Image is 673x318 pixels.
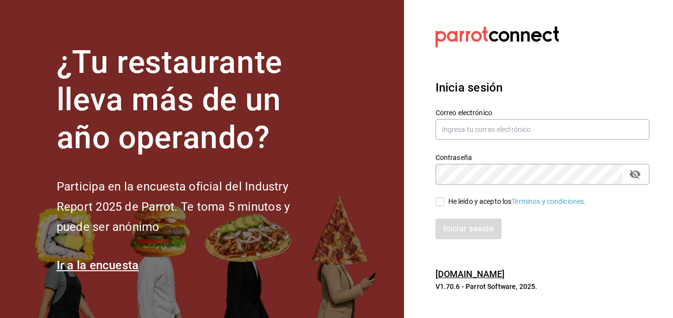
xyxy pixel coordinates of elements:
[436,119,649,140] input: Ingresa tu correo electrónico
[57,258,139,272] a: Ir a la encuesta
[511,197,586,205] a: Términos y condiciones.
[436,79,649,96] h3: Inicia sesión
[436,154,649,160] label: Contraseña
[436,282,649,291] p: V1.70.6 - Parrot Software, 2025.
[57,177,323,237] h2: Participa en la encuesta oficial del Industry Report 2025 de Parrot. Te toma 5 minutos y puede se...
[436,269,505,279] a: [DOMAIN_NAME]
[436,109,649,116] label: Correo electrónico
[448,196,586,207] div: He leído y acepto los
[57,44,323,157] h1: ¿Tu restaurante lleva más de un año operando?
[627,166,643,183] button: passwordField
